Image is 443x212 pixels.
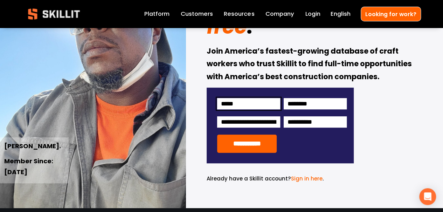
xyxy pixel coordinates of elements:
[207,46,413,84] strong: Join America’s fastest-growing database of craft workers who trust Skillit to find full-time oppo...
[22,4,86,25] img: Skillit
[224,10,254,19] span: Resources
[224,9,254,19] a: folder dropdown
[207,175,354,183] p: .
[4,141,61,152] strong: [PERSON_NAME].
[419,188,436,205] div: Open Intercom Messenger
[361,7,421,21] a: Looking for work?
[207,175,291,182] span: Already have a Skillit account?
[291,175,323,182] a: Sign in here
[331,9,351,19] div: language picker
[247,11,252,46] strong: .
[144,9,169,19] a: Platform
[265,9,294,19] a: Company
[4,156,55,178] strong: Member Since: [DATE]
[331,10,351,19] span: English
[181,9,213,19] a: Customers
[305,9,320,19] a: Login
